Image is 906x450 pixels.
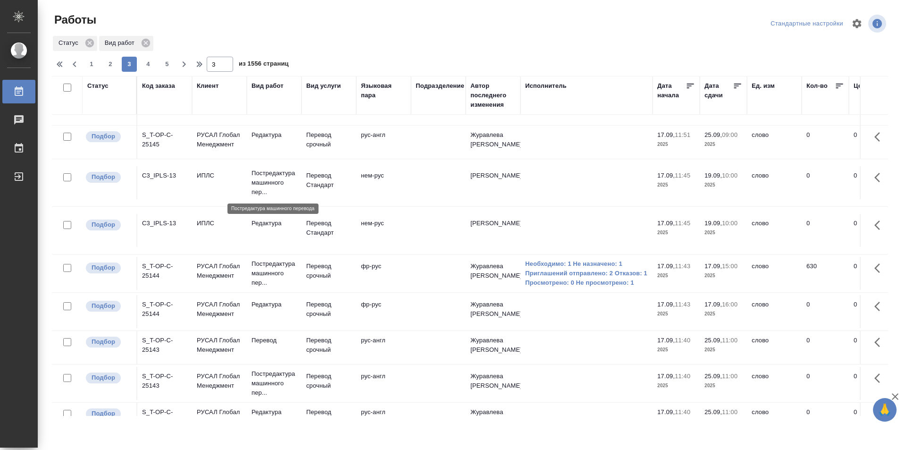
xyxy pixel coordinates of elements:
[159,57,175,72] button: 5
[142,262,187,280] div: S_T-OP-C-25144
[722,408,738,416] p: 11:00
[705,345,742,355] p: 2025
[142,300,187,319] div: S_T-OP-C-25144
[197,219,242,228] p: ИПЛС
[802,403,849,436] td: 0
[675,408,690,416] p: 11:40
[252,369,297,398] p: Постредактура машинного пер...
[752,81,775,91] div: Ед. изм
[747,367,802,400] td: слово
[103,57,118,72] button: 2
[92,132,115,141] p: Подбор
[252,219,297,228] p: Редактура
[306,81,341,91] div: Вид услуги
[103,59,118,69] span: 2
[252,169,297,197] p: Постредактура машинного пер...
[747,214,802,247] td: слово
[142,336,187,355] div: S_T-OP-C-25143
[675,373,690,380] p: 11:40
[747,295,802,328] td: слово
[141,59,156,69] span: 4
[802,295,849,328] td: 0
[802,257,849,290] td: 630
[84,57,99,72] button: 1
[197,408,242,426] p: РУСАЛ Глобал Менеджмент
[722,337,738,344] p: 11:00
[197,130,242,149] p: РУСАЛ Глобал Менеджмент
[92,373,115,382] p: Подбор
[142,408,187,426] div: S_T-OP-C-25143
[869,214,891,237] button: Здесь прячутся важные кнопки
[657,180,695,190] p: 2025
[252,81,284,91] div: Вид работ
[197,171,242,180] p: ИПЛС
[52,12,96,27] span: Работы
[722,131,738,138] p: 09:00
[657,381,695,391] p: 2025
[159,59,175,69] span: 5
[657,271,695,280] p: 2025
[466,126,520,159] td: Журавлева [PERSON_NAME]
[657,131,675,138] p: 17.09,
[869,166,891,189] button: Здесь прячутся важные кнопки
[869,367,891,390] button: Здесь прячутся важные кнопки
[470,81,516,110] div: Автор последнего изменения
[85,300,132,313] div: Можно подбирать исполнителей
[657,81,686,100] div: Дата начала
[252,300,297,309] p: Редактура
[849,214,896,247] td: 0
[92,301,115,311] p: Подбор
[675,301,690,308] p: 11:43
[466,403,520,436] td: Журавлева [PERSON_NAME]
[705,309,742,319] p: 2025
[416,81,464,91] div: Подразделение
[99,36,153,51] div: Вид работ
[802,331,849,364] td: 0
[657,301,675,308] p: 17.09,
[849,295,896,328] td: 0
[141,57,156,72] button: 4
[705,172,722,179] p: 19.09,
[675,263,690,270] p: 11:43
[306,372,352,391] p: Перевод срочный
[705,180,742,190] p: 2025
[657,408,675,416] p: 17.09,
[361,81,406,100] div: Языковая пара
[306,336,352,355] p: Перевод срочный
[869,257,891,280] button: Здесь прячутся важные кнопки
[849,403,896,436] td: 0
[705,381,742,391] p: 2025
[657,172,675,179] p: 17.09,
[85,219,132,231] div: Можно подбирать исполнителей
[849,166,896,199] td: 0
[142,81,175,91] div: Код заказа
[846,12,868,35] span: Настроить таблицу
[59,38,82,48] p: Статус
[85,408,132,420] div: Можно подбирать исполнителей
[806,81,828,91] div: Кол-во
[747,331,802,364] td: слово
[722,301,738,308] p: 16:00
[306,408,352,426] p: Перевод срочный
[705,408,722,416] p: 25.09,
[466,295,520,328] td: Журавлева [PERSON_NAME]
[142,171,187,180] div: C3_IPLS-13
[849,331,896,364] td: 0
[197,300,242,319] p: РУСАЛ Глобал Менеджмент
[197,336,242,355] p: РУСАЛ Глобал Менеджмент
[657,228,695,238] p: 2025
[306,130,352,149] p: Перевод срочный
[85,336,132,348] div: Можно подбирать исполнителей
[657,345,695,355] p: 2025
[657,220,675,227] p: 17.09,
[873,398,897,422] button: 🙏
[705,220,722,227] p: 19.09,
[747,257,802,290] td: слово
[356,126,411,159] td: рус-англ
[252,408,297,417] p: Редактура
[722,263,738,270] p: 15:00
[252,130,297,140] p: Редактура
[869,331,891,354] button: Здесь прячутся важные кнопки
[705,373,722,380] p: 25.09,
[768,17,846,31] div: split button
